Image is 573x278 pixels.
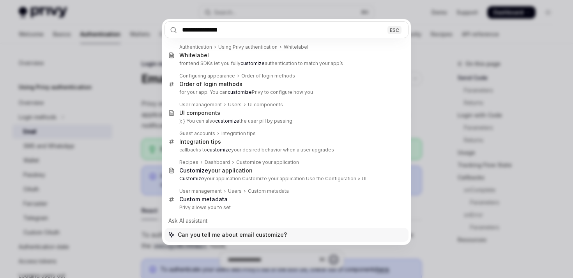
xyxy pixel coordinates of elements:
[207,147,231,153] b: customize
[284,44,308,50] div: Whitelabel
[205,159,230,165] div: Dashboard
[228,89,252,95] b: customize
[221,130,256,137] div: Integration tips
[179,147,392,153] p: callbacks to your desired behavior when a user upgrades
[179,167,253,174] div: your application
[179,138,221,145] div: Integration tips
[236,159,299,165] div: Customize your application
[179,167,208,174] b: Customize
[164,214,409,228] div: Ask AI assistant
[179,44,212,50] div: Authentication
[179,81,242,88] div: Order of login methods
[248,102,283,108] div: UI components
[179,176,204,181] b: Customize
[179,118,392,124] p: ); } You can also the user pill by passing
[179,196,228,202] b: Custom metadata
[241,73,295,79] div: Order of login methods
[179,176,392,182] p: your application Customize your application Use the Configuration > UI
[241,60,265,66] b: customize
[179,130,215,137] div: Guest accounts
[179,52,209,59] div: Whitelabel
[179,89,392,95] p: for your app. You can Privy to configure how you
[179,73,235,79] div: Configuring appearance
[179,60,392,67] p: frontend SDKs let you fully authentication to match your app’s
[179,204,392,211] p: Privy allows you to set
[248,188,289,194] div: Custom metadata
[215,118,239,124] b: customize
[179,109,220,116] div: UI components
[179,159,198,165] div: Recipes
[179,102,222,108] div: User management
[228,188,242,194] div: Users
[178,231,287,239] span: Can you tell me about email customize?
[218,44,278,50] div: Using Privy authentication
[387,26,401,34] div: ESC
[228,102,242,108] div: Users
[179,188,222,194] div: User management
